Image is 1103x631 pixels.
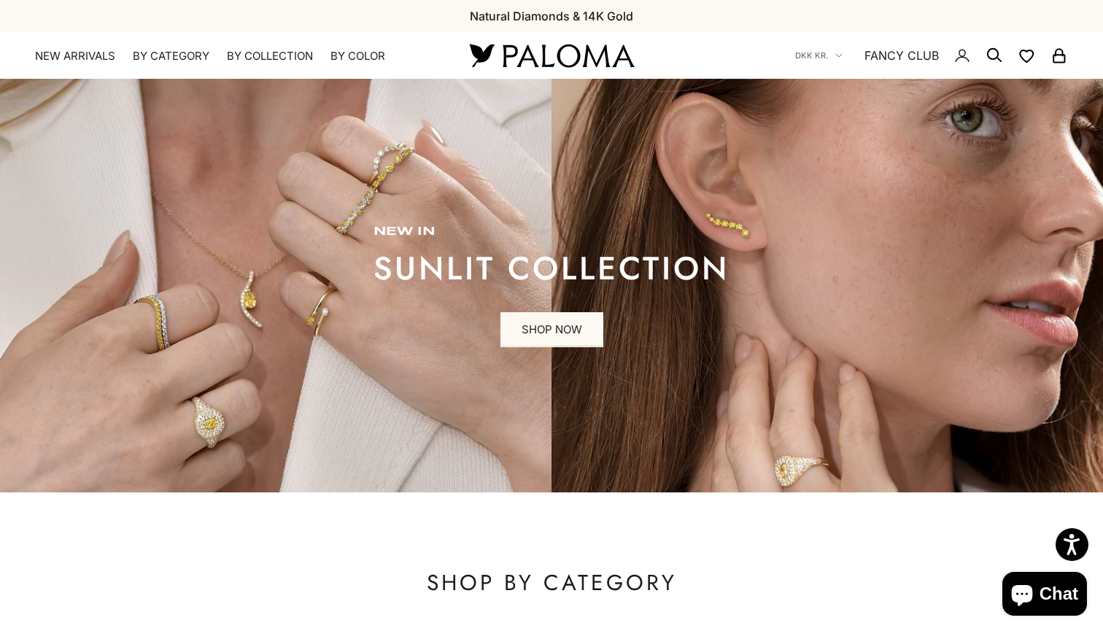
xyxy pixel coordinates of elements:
p: sunlit collection [374,254,729,283]
nav: Primary navigation [35,49,435,63]
p: SHOP BY CATEGORY [88,568,1015,597]
summary: By Category [133,49,209,63]
p: Natural Diamonds & 14K Gold [470,7,633,26]
inbox-online-store-chat: Shopify online store chat [998,572,1091,619]
a: SHOP NOW [500,312,603,347]
a: NEW ARRIVALS [35,49,115,63]
a: FANCY CLUB [864,46,939,65]
summary: By Color [330,49,385,63]
span: DKK kr. [795,49,828,62]
nav: Secondary navigation [795,32,1068,79]
p: new in [374,225,729,239]
summary: By Collection [227,49,313,63]
button: DKK kr. [795,49,843,62]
